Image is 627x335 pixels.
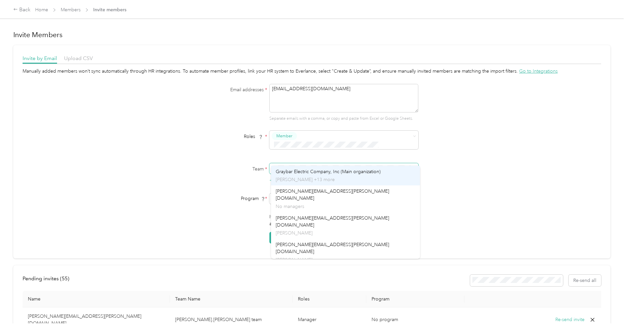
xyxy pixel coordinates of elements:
[13,6,31,14] div: Back
[23,275,69,282] span: Pending invites
[269,176,303,184] button: + Create team
[519,68,558,74] span: Go to Integrations
[569,275,601,286] button: Re-send all
[13,30,610,39] h1: Invite Members
[276,188,389,201] span: [PERSON_NAME][EMAIL_ADDRESS][PERSON_NAME][DOMAIN_NAME]
[269,213,418,227] p: If multiple members are invited above, this profile information will apply to all invited members
[269,84,418,112] textarea: [EMAIL_ADDRESS][DOMAIN_NAME]
[366,291,464,307] th: Program
[23,291,170,307] th: Name
[184,166,267,172] label: Team
[60,275,69,282] span: ( 55 )
[276,215,389,228] span: [PERSON_NAME][EMAIL_ADDRESS][PERSON_NAME][DOMAIN_NAME]
[23,275,601,286] div: info-bar
[61,7,81,13] a: Members
[23,55,57,61] span: Invite by Email
[372,317,398,322] span: No program
[64,55,93,61] span: Upload CSV
[276,133,292,139] span: Member
[293,291,366,307] th: Roles
[555,316,585,323] button: Re-send invite
[93,6,126,13] span: Invite members
[184,86,267,93] label: Email addresses
[170,291,293,307] th: Team Name
[175,317,262,322] span: [PERSON_NAME].[PERSON_NAME] team
[28,313,165,327] p: [PERSON_NAME][EMAIL_ADDRESS][PERSON_NAME][DOMAIN_NAME]
[23,68,601,75] div: Manually added members won’t sync automatically through HR integrations. To automate member profi...
[276,176,415,183] p: [PERSON_NAME] +13 more
[269,232,305,243] button: Send Invites
[298,317,316,322] span: Manager
[269,116,418,122] p: Separate emails with a comma, or copy and paste from Excel or Google Sheets.
[242,131,265,142] span: Roles
[35,7,48,13] a: Home
[276,242,389,254] span: [PERSON_NAME][EMAIL_ADDRESS][PERSON_NAME][DOMAIN_NAME]
[276,230,415,236] p: [PERSON_NAME]
[23,275,74,286] div: left-menu
[184,195,267,202] div: Program
[276,256,415,263] p: [PERSON_NAME]
[470,275,601,286] div: Resend all invitations
[276,203,415,210] p: No managers
[276,169,381,174] span: Graybar Electric Company, Inc (Main organization)
[272,132,297,140] button: Member
[590,298,627,335] iframe: Everlance-gr Chat Button Frame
